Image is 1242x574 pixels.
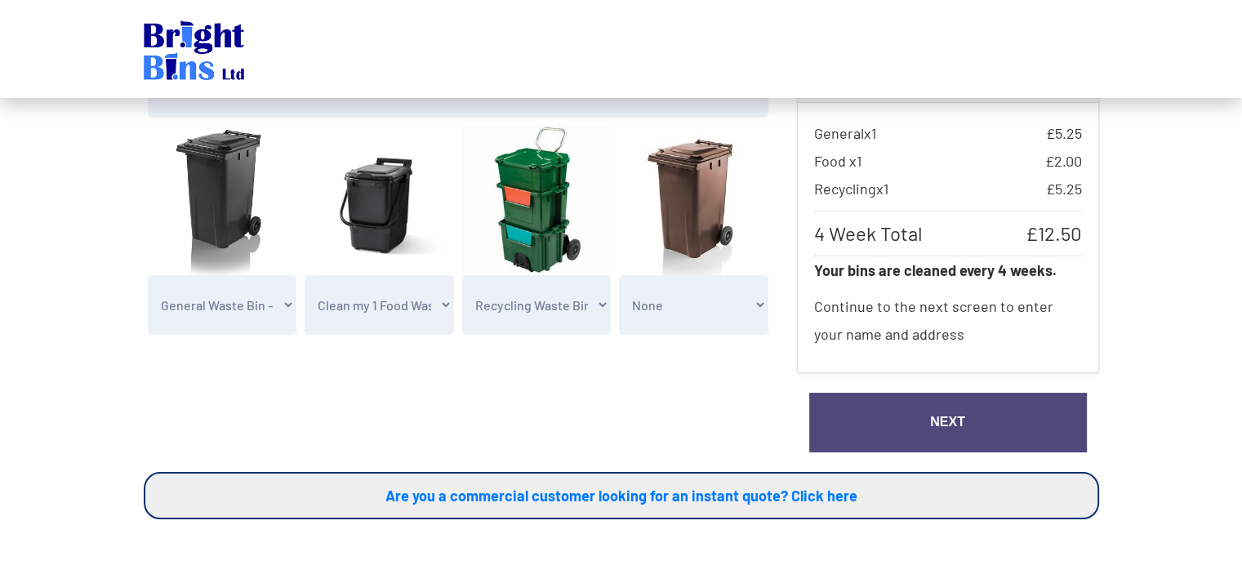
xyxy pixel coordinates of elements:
[814,175,1082,202] p: Recycling x 1
[305,126,454,275] img: food.jpg
[148,126,297,275] img: general.jpg
[814,211,1082,256] p: 4 Week Total
[1046,119,1082,147] span: £ 5.25
[814,119,1082,147] p: General x 1
[814,147,1082,175] p: Food x 1
[462,126,612,275] img: recycling.jpg
[619,126,768,275] img: garden.jpg
[1026,220,1082,247] span: £ 12.50
[1046,175,1082,202] span: £ 5.25
[814,284,1082,356] p: Continue to the next screen to enter your name and address
[814,261,1057,279] strong: Your bins are cleaned every 4 weeks.
[144,472,1099,519] a: Are you a commercial customer looking for an instant quote? Click here
[1045,147,1082,175] span: £ 2.00
[809,393,1087,452] a: Next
